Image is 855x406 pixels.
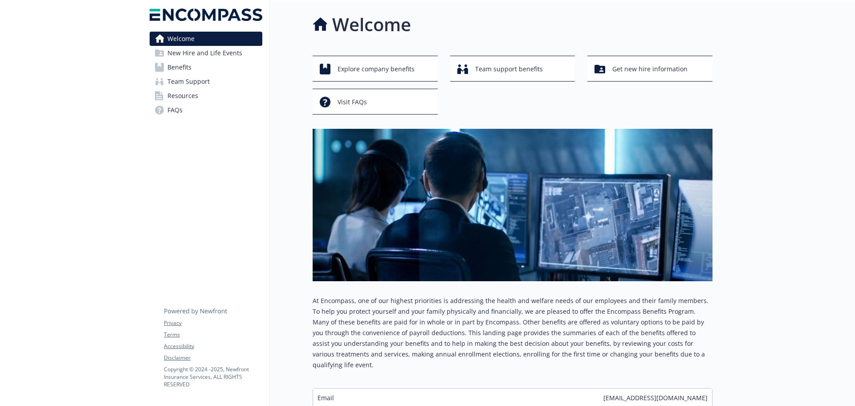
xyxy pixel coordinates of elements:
span: FAQs [167,103,183,117]
span: Explore company benefits [338,61,415,78]
span: Welcome [167,32,195,46]
a: Resources [150,89,262,103]
span: New Hire and Life Events [167,46,242,60]
a: Welcome [150,32,262,46]
a: Benefits [150,60,262,74]
span: Visit FAQs [338,94,367,111]
a: Terms [164,331,262,339]
button: Explore company benefits [313,56,438,82]
a: FAQs [150,103,262,117]
button: Team support benefits [450,56,575,82]
span: Email [318,393,334,402]
span: [EMAIL_ADDRESS][DOMAIN_NAME] [603,393,708,402]
p: Copyright © 2024 - 2025 , Newfront Insurance Services, ALL RIGHTS RESERVED [164,365,262,388]
a: Disclaimer [164,354,262,362]
span: Team support benefits [475,61,543,78]
span: Resources [167,89,198,103]
button: Visit FAQs [313,89,438,115]
button: Get new hire information [587,56,712,82]
h1: Welcome [332,11,411,38]
img: overview page banner [313,129,712,281]
a: Team Support [150,74,262,89]
p: At Encompass, one of our highest priorities is addressing the health and welfare needs of our emp... [313,295,712,370]
a: Privacy [164,319,262,327]
span: Team Support [167,74,210,89]
span: Get new hire information [612,61,688,78]
span: Benefits [167,60,191,74]
a: Accessibility [164,342,262,350]
a: New Hire and Life Events [150,46,262,60]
